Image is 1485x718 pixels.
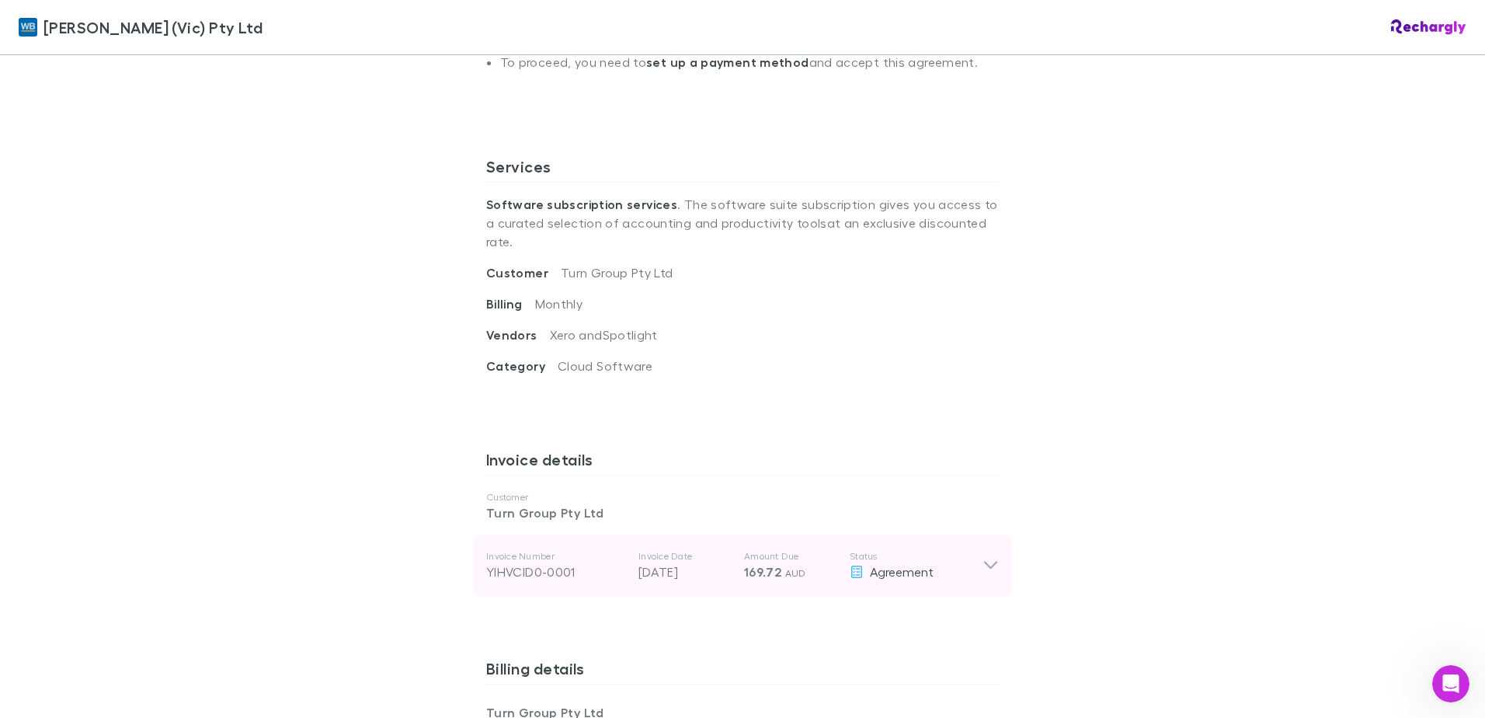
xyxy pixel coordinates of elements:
span: [PERSON_NAME] (Vic) Pty Ltd [43,16,263,39]
div: Invoice NumberYIHVCID0-0001Invoice Date[DATE]Amount Due169.72 AUDStatusAgreement [474,535,1011,597]
p: Invoice Date [638,550,732,563]
span: Agreement [870,564,934,579]
span: Vendors [486,327,550,343]
img: Rechargly Logo [1391,19,1466,35]
p: Customer [486,491,999,504]
span: Category [486,358,558,374]
p: Turn Group Pty Ltd [486,504,999,522]
span: Monthly [535,296,583,311]
p: Amount Due [744,550,837,563]
p: . The software suite subscription gives you access to a curated selection of accounting and produ... [486,183,999,263]
p: [DATE] [638,563,732,581]
strong: Software subscription services [486,197,677,212]
span: Turn Group Pty Ltd [561,265,673,280]
p: Status [850,550,982,563]
li: To proceed, you need to and accept this agreement. [500,54,999,82]
span: Cloud Software [558,358,652,373]
h3: Services [486,157,999,182]
iframe: Intercom live chat [1432,665,1469,702]
span: Customer [486,265,561,281]
h3: Billing details [486,659,999,684]
span: 169.72 [744,564,781,580]
h3: Invoice details [486,450,999,475]
img: William Buck (Vic) Pty Ltd's Logo [19,18,37,37]
div: YIHVCID0-0001 [486,563,626,581]
span: AUD [785,567,806,579]
strong: set up a payment method [646,54,809,70]
p: Invoice Number [486,550,626,563]
span: Billing [486,296,535,312]
span: Xero and Spotlight [550,327,658,342]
